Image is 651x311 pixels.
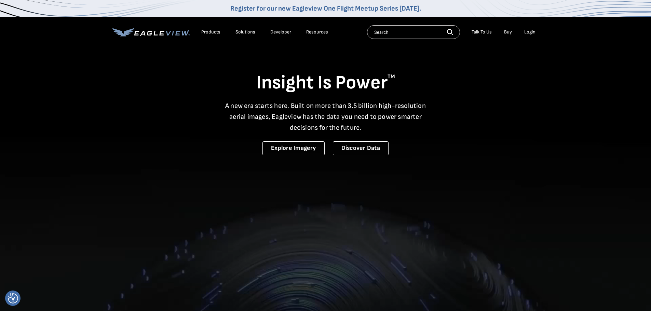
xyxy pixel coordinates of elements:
[8,293,18,303] img: Revisit consent button
[201,29,220,35] div: Products
[524,29,535,35] div: Login
[221,100,430,133] p: A new era starts here. Built on more than 3.5 billion high-resolution aerial images, Eagleview ha...
[262,141,325,155] a: Explore Imagery
[333,141,389,155] a: Discover Data
[472,29,492,35] div: Talk To Us
[112,71,539,95] h1: Insight Is Power
[8,293,18,303] button: Consent Preferences
[504,29,512,35] a: Buy
[235,29,255,35] div: Solutions
[230,4,421,13] a: Register for our new Eagleview One Flight Meetup Series [DATE].
[388,73,395,80] sup: TM
[367,25,460,39] input: Search
[270,29,291,35] a: Developer
[306,29,328,35] div: Resources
